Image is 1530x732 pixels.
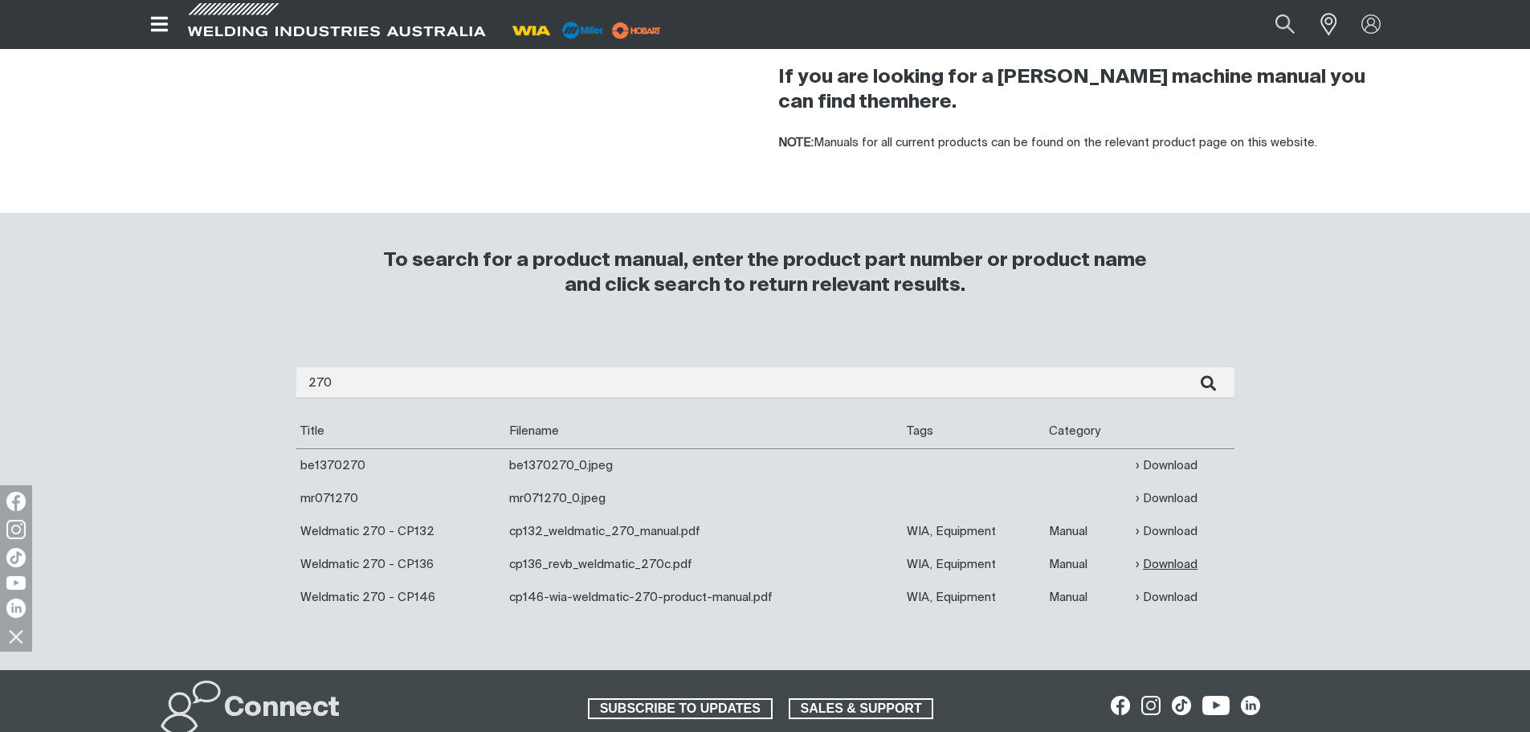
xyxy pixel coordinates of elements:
img: hide socials [2,623,30,650]
strong: NOTE: [778,137,814,149]
td: cp146-wia-weldmatic-270-product-manual.pdf [505,581,903,614]
a: Download [1136,456,1197,475]
td: WIA, Equipment [903,581,1045,614]
h3: To search for a product manual, enter the product part number or product name and click search to... [377,248,1154,298]
button: Search products [1258,6,1312,43]
a: Download [1136,522,1197,541]
td: cp132_weldmatic_270_manual.pdf [505,515,903,548]
a: Download [1136,555,1197,574]
span: SUBSCRIBE TO UPDATES [590,698,771,719]
span: SALES & SUPPORT [790,698,932,719]
th: Title [296,415,506,448]
img: YouTube [6,576,26,590]
td: cp136_revb_weldmatic_270c.pdf [505,548,903,581]
img: miller [607,18,666,43]
a: miller [607,24,666,36]
td: Weldmatic 270 - CP132 [296,515,506,548]
a: Download [1136,588,1197,607]
td: WIA, Equipment [903,515,1045,548]
td: mr071270 [296,482,506,515]
strong: If you are looking for a [PERSON_NAME] machine manual you can find them [778,67,1365,112]
a: here. [908,92,957,112]
td: Weldmatic 270 - CP146 [296,581,506,614]
img: LinkedIn [6,599,26,618]
td: Manual [1045,581,1132,614]
td: mr071270_0.jpeg [505,482,903,515]
td: Manual [1045,548,1132,581]
td: be1370270 [296,448,506,482]
td: Weldmatic 270 - CP136 [296,548,506,581]
a: SALES & SUPPORT [789,698,934,719]
input: Enter search... [296,367,1234,399]
th: Category [1045,415,1132,448]
img: TikTok [6,548,26,567]
td: WIA, Equipment [903,548,1045,581]
h2: Connect [224,691,340,726]
img: Facebook [6,492,26,511]
th: Filename [505,415,903,448]
th: Tags [903,415,1045,448]
td: be1370270_0.jpeg [505,448,903,482]
td: Manual [1045,515,1132,548]
a: Download [1136,489,1197,508]
input: Product name or item number... [1237,6,1312,43]
p: Manuals for all current products can be found on the relevant product page on this website. [778,134,1387,153]
img: Instagram [6,520,26,539]
a: SUBSCRIBE TO UPDATES [588,698,773,719]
